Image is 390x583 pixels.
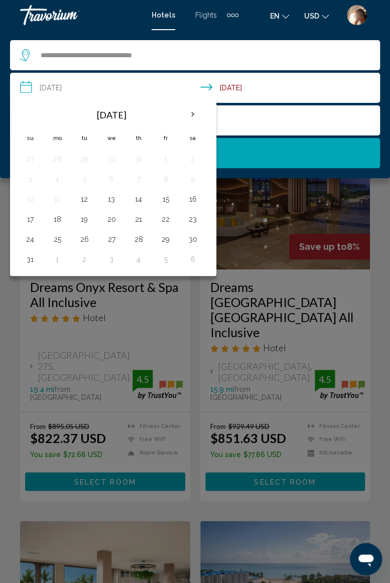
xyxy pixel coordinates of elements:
[76,192,92,206] button: Day 12
[304,12,319,20] span: USD
[185,192,201,206] button: Day 16
[158,232,174,246] button: Day 29
[49,252,65,266] button: Day 1
[185,232,201,246] button: Day 30
[185,212,201,226] button: Day 23
[76,212,92,226] button: Day 19
[76,232,92,246] button: Day 26
[103,152,119,166] button: Day 30
[76,152,92,166] button: Day 29
[49,172,65,186] button: Day 4
[10,73,380,103] button: Check-in date: Sep 7, 2025 Check-out date: Sep 10, 2025
[103,232,119,246] button: Day 27
[49,212,65,226] button: Day 18
[158,192,174,206] button: Day 15
[22,252,38,266] button: Day 31
[131,152,147,166] button: Day 31
[76,252,92,266] button: Day 2
[347,5,367,25] img: Z
[185,252,201,266] button: Day 6
[185,152,201,166] button: Day 2
[131,192,147,206] button: Day 14
[179,103,206,126] button: Next month
[270,12,280,20] span: en
[20,5,142,25] a: Travorium
[158,252,174,266] button: Day 5
[103,212,119,226] button: Day 20
[158,212,174,226] button: Day 22
[76,172,92,186] button: Day 5
[131,252,147,266] button: Day 4
[350,543,382,575] iframe: Button to launch messaging window
[270,9,289,23] button: Change language
[152,11,175,19] a: Hotels
[22,232,38,246] button: Day 24
[49,152,65,166] button: Day 28
[158,152,174,166] button: Day 1
[195,11,217,19] a: Flights
[227,7,238,23] button: Extra navigation items
[131,212,147,226] button: Day 21
[158,172,174,186] button: Day 8
[103,252,119,266] button: Day 3
[131,232,147,246] button: Day 28
[103,192,119,206] button: Day 13
[22,212,38,226] button: Day 17
[22,192,38,206] button: Day 10
[49,192,65,206] button: Day 11
[44,103,179,127] th: [DATE]
[131,172,147,186] button: Day 7
[49,232,65,246] button: Day 25
[304,9,329,23] button: Change currency
[344,5,370,26] button: User Menu
[22,152,38,166] button: Day 27
[22,172,38,186] button: Day 3
[103,172,119,186] button: Day 6
[185,172,201,186] button: Day 9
